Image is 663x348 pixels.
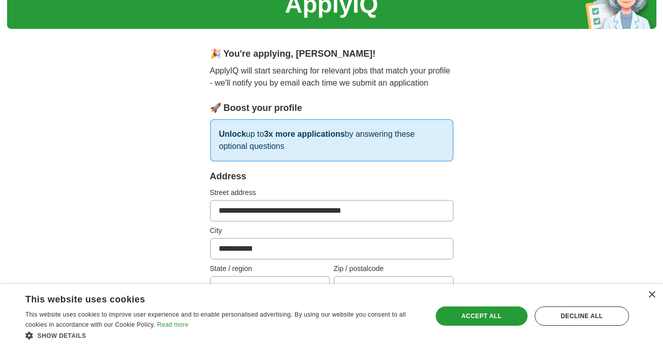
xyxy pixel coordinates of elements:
[436,306,528,326] div: Accept all
[210,101,453,115] div: 🚀 Boost your profile
[210,170,453,183] div: Address
[219,130,246,138] strong: Unlock
[210,187,453,198] label: Street address
[334,263,453,274] label: Zip / postalcode
[25,290,395,305] div: This website uses cookies
[210,47,453,61] div: 🎉 You're applying , [PERSON_NAME] !
[535,306,629,326] div: Decline all
[25,311,406,328] span: This website uses cookies to improve user experience and to enable personalised advertising. By u...
[264,130,344,138] strong: 3x more applications
[210,263,330,274] label: State / region
[157,321,189,328] a: Read more, opens a new window
[210,65,453,89] p: ApplyIQ will start searching for relevant jobs that match your profile - we'll notify you by emai...
[38,332,86,339] span: Show details
[648,291,655,299] div: Close
[210,225,453,236] label: City
[210,119,453,162] p: up to by answering these optional questions
[25,330,420,340] div: Show details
